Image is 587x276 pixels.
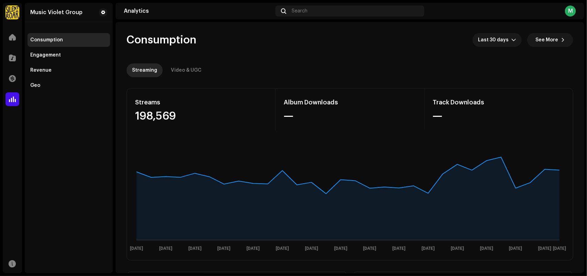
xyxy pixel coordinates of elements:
text: [DATE] [217,246,230,251]
div: Revenue [30,68,52,73]
span: See More [535,33,558,47]
div: Album Downloads [284,97,416,108]
text: [DATE] [305,246,318,251]
span: Search [292,8,307,14]
div: — [433,111,565,122]
div: — [284,111,416,122]
text: [DATE] [422,246,435,251]
text: [DATE] [509,246,522,251]
div: Engagement [30,52,61,58]
span: Consumption [127,33,196,47]
text: [DATE] [334,246,347,251]
text: [DATE] [276,246,289,251]
button: See More [527,33,573,47]
div: M [565,6,576,17]
text: [DATE] [188,246,202,251]
div: Streams [135,97,267,108]
div: Track Downloads [433,97,565,108]
text: [DATE] [392,246,405,251]
text: [DATE] [553,246,566,251]
div: Analytics [124,8,273,14]
text: [DATE] [247,246,260,251]
div: Streaming [132,63,157,77]
re-m-nav-item: Geo [28,79,110,92]
img: fcfd72e7-8859-4002-b0df-9a7058150634 [6,6,19,19]
div: 198,569 [135,111,267,122]
text: [DATE] [363,246,377,251]
text: [DATE] [130,246,143,251]
span: Last 30 days [478,33,511,47]
div: Video & UGC [171,63,202,77]
re-m-nav-item: Revenue [28,63,110,77]
div: dropdown trigger [511,33,516,47]
text: [DATE] [539,246,552,251]
re-m-nav-item: Consumption [28,33,110,47]
text: [DATE] [451,246,464,251]
div: Consumption [30,37,63,43]
re-m-nav-item: Engagement [28,48,110,62]
text: [DATE] [480,246,493,251]
text: [DATE] [159,246,172,251]
div: Music Violet Group [30,10,83,15]
div: Geo [30,83,40,88]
